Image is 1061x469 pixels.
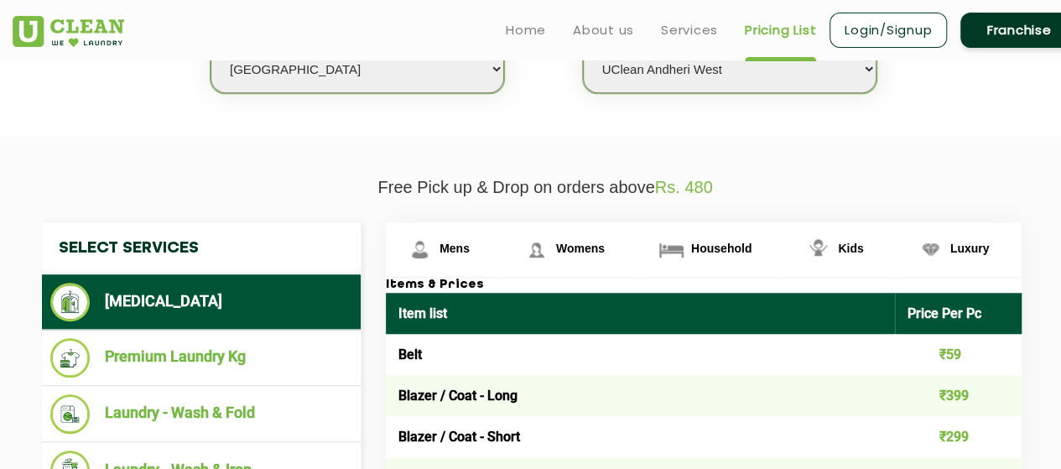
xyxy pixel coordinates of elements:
th: Price Per Pc [895,293,1022,334]
td: Belt [386,334,895,375]
img: Luxury [916,235,945,264]
th: Item list [386,293,895,334]
a: Services [661,20,718,40]
img: Kids [804,235,833,264]
a: About us [573,20,634,40]
h4: Select Services [42,222,361,274]
td: Blazer / Coat - Short [386,416,895,457]
img: Laundry - Wash & Fold [50,394,90,434]
img: Household [657,235,686,264]
a: Pricing List [745,20,816,40]
td: ₹399 [895,375,1022,416]
span: Mens [439,242,470,255]
a: Home [506,20,546,40]
img: Womens [522,235,551,264]
img: Mens [405,235,434,264]
td: Blazer / Coat - Long [386,375,895,416]
td: ₹59 [895,334,1022,375]
span: Rs. 480 [655,178,713,196]
img: Premium Laundry Kg [50,338,90,378]
span: Kids [838,242,863,255]
td: ₹299 [895,416,1022,457]
span: Household [691,242,752,255]
h3: Items & Prices [386,278,1022,293]
a: Login/Signup [830,13,947,48]
span: Womens [556,242,605,255]
li: Laundry - Wash & Fold [50,394,352,434]
img: Dry Cleaning [50,283,90,321]
li: [MEDICAL_DATA] [50,283,352,321]
img: UClean Laundry and Dry Cleaning [13,16,124,47]
span: Luxury [950,242,990,255]
li: Premium Laundry Kg [50,338,352,378]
